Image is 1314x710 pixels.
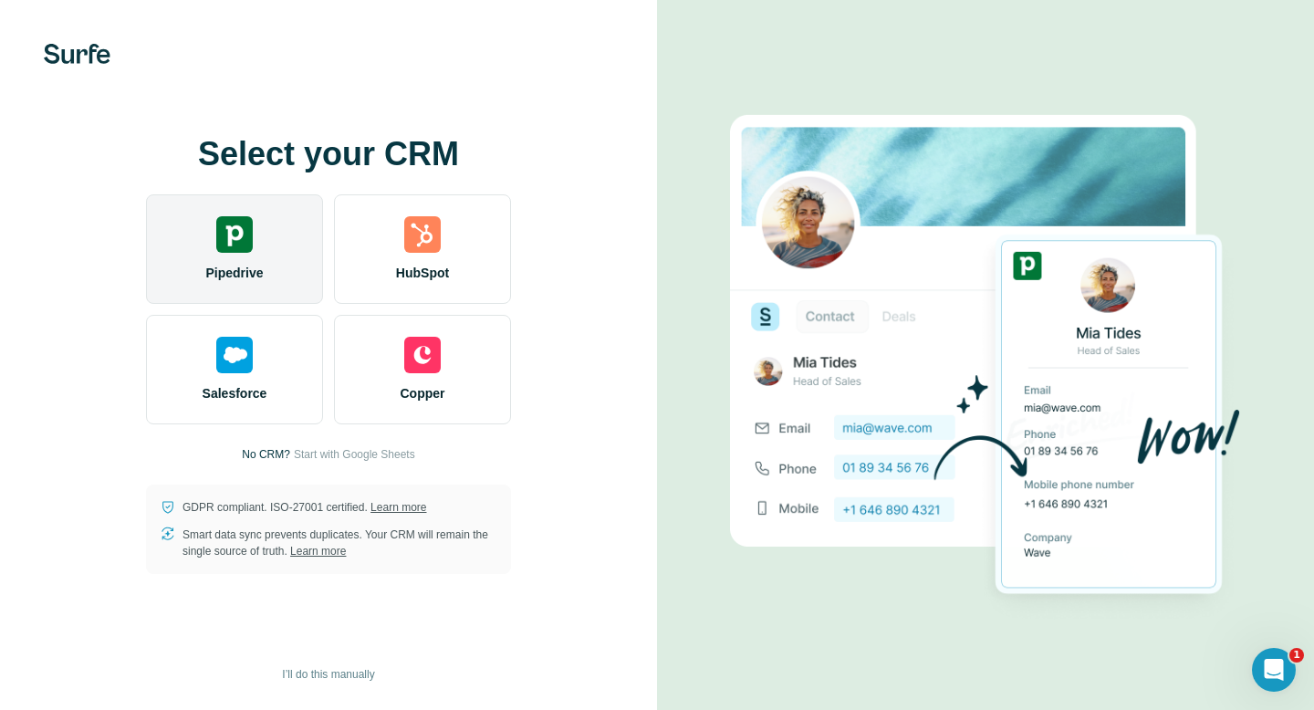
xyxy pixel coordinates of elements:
a: Learn more [290,545,346,558]
span: Copper [401,384,445,402]
span: Pipedrive [205,264,263,282]
img: Surfe's logo [44,44,110,64]
img: pipedrive's logo [216,216,253,253]
a: Learn more [370,501,426,514]
span: Salesforce [203,384,267,402]
img: copper's logo [404,337,441,373]
iframe: Intercom live chat [1252,648,1296,692]
span: HubSpot [396,264,449,282]
p: Smart data sync prevents duplicates. Your CRM will remain the single source of truth. [182,527,496,559]
img: PIPEDRIVE image [730,84,1241,626]
button: Start with Google Sheets [294,446,415,463]
button: I’ll do this manually [269,661,387,688]
img: salesforce's logo [216,337,253,373]
p: GDPR compliant. ISO-27001 certified. [182,499,426,516]
img: hubspot's logo [404,216,441,253]
span: I’ll do this manually [282,666,374,683]
span: 1 [1289,648,1304,663]
h1: Select your CRM [146,136,511,172]
p: No CRM? [242,446,290,463]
